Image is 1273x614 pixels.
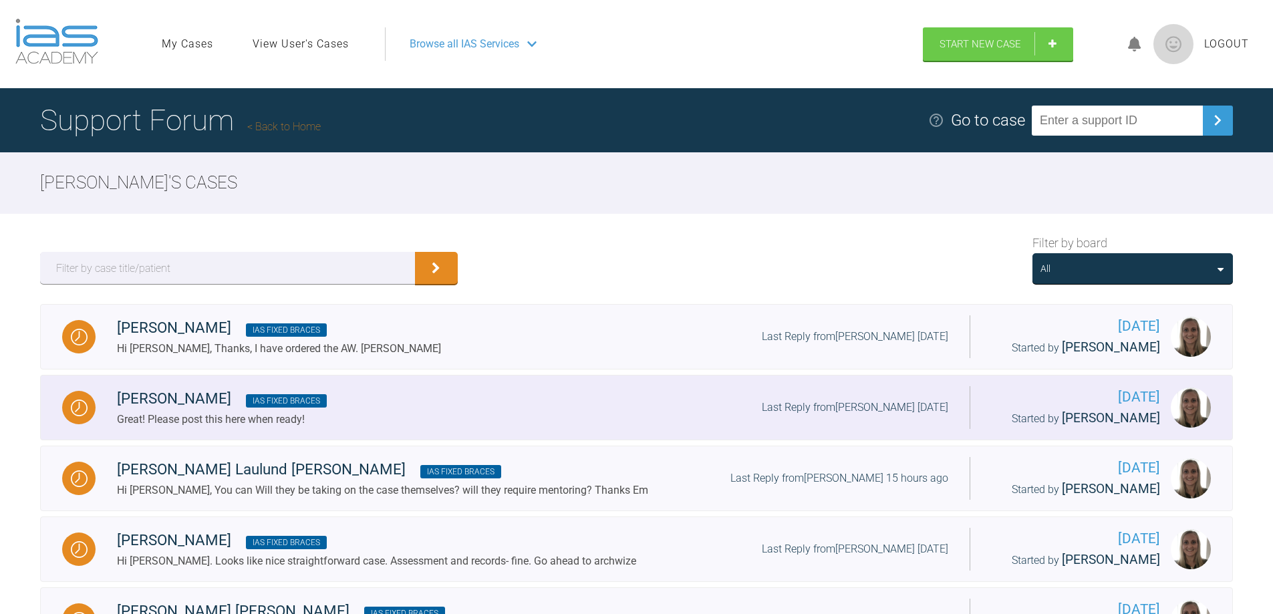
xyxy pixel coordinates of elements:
span: IAS Fixed Braces [246,536,327,549]
div: [PERSON_NAME] [117,528,636,553]
div: [PERSON_NAME] [117,316,441,340]
img: profile.png [1153,24,1193,64]
a: Waiting[PERSON_NAME] IAS Fixed BracesGreat! Please post this here when ready!Last Reply from[PERS... [40,375,1233,440]
div: Started by [992,479,1160,500]
div: [PERSON_NAME] [117,387,327,411]
img: logo-light.3e3ef733.png [15,19,98,64]
img: Waiting [71,329,88,345]
div: Hi [PERSON_NAME], Thanks, I have ordered the AW. [PERSON_NAME] [117,340,441,357]
img: Marie Thogersen [1171,317,1211,357]
div: Go to case [951,108,1025,133]
span: Filter by board [1032,234,1107,253]
h2: [PERSON_NAME] 's Cases [40,169,1233,197]
span: Start New Case [940,38,1021,50]
div: Started by [992,550,1160,571]
span: IAS Fixed Braces [246,394,327,408]
a: View User's Cases [253,35,349,53]
a: Logout [1204,35,1249,53]
div: Last Reply from [PERSON_NAME] [DATE] [762,328,948,345]
a: Back to Home [247,120,321,133]
div: Last Reply from [PERSON_NAME] [DATE] [762,399,948,416]
span: IAS Fixed Braces [246,323,327,337]
span: [DATE] [992,386,1160,408]
div: [PERSON_NAME] Laulund [PERSON_NAME] [117,458,648,482]
div: Last Reply from [PERSON_NAME] [DATE] [762,541,948,558]
div: All [1040,261,1050,276]
div: Hi [PERSON_NAME], You can Will they be taking on the case themselves? will they require mentoring... [117,482,648,499]
img: Waiting [71,400,88,416]
img: chevronRight.28bd32b0.svg [1207,110,1228,131]
input: Filter by case title/patient [40,252,415,284]
div: Last Reply from [PERSON_NAME] 15 hours ago [730,470,948,487]
span: [PERSON_NAME] [1062,481,1160,496]
span: [PERSON_NAME] [1062,339,1160,355]
img: Marie Thogersen [1171,458,1211,498]
img: Marie Thogersen [1171,388,1211,428]
a: Waiting[PERSON_NAME] IAS Fixed BracesHi [PERSON_NAME], Thanks, I have ordered the AW. [PERSON_NAM... [40,304,1233,369]
span: IAS Fixed Braces [420,465,501,478]
span: [PERSON_NAME] [1062,552,1160,567]
img: Waiting [71,470,88,487]
a: Waiting[PERSON_NAME] IAS Fixed BracesHi [PERSON_NAME]. Looks like nice straightforward case. Asse... [40,516,1233,582]
h1: Support Forum [40,97,321,144]
span: [DATE] [992,315,1160,337]
a: Waiting[PERSON_NAME] Laulund [PERSON_NAME] IAS Fixed BracesHi [PERSON_NAME], You can Will they be... [40,446,1233,511]
img: Marie Thogersen [1171,529,1211,569]
div: Hi [PERSON_NAME]. Looks like nice straightforward case. Assessment and records- fine. Go ahead to... [117,553,636,570]
img: help.e70b9f3d.svg [928,112,944,128]
span: [PERSON_NAME] [1062,410,1160,426]
div: Great! Please post this here when ready! [117,411,327,428]
a: Start New Case [923,27,1073,61]
span: Browse all IAS Services [410,35,519,53]
input: Enter a support ID [1032,106,1203,136]
div: Started by [992,408,1160,429]
span: [DATE] [992,528,1160,550]
div: Started by [992,337,1160,358]
img: Waiting [71,541,88,558]
span: [DATE] [992,457,1160,479]
a: My Cases [162,35,213,53]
